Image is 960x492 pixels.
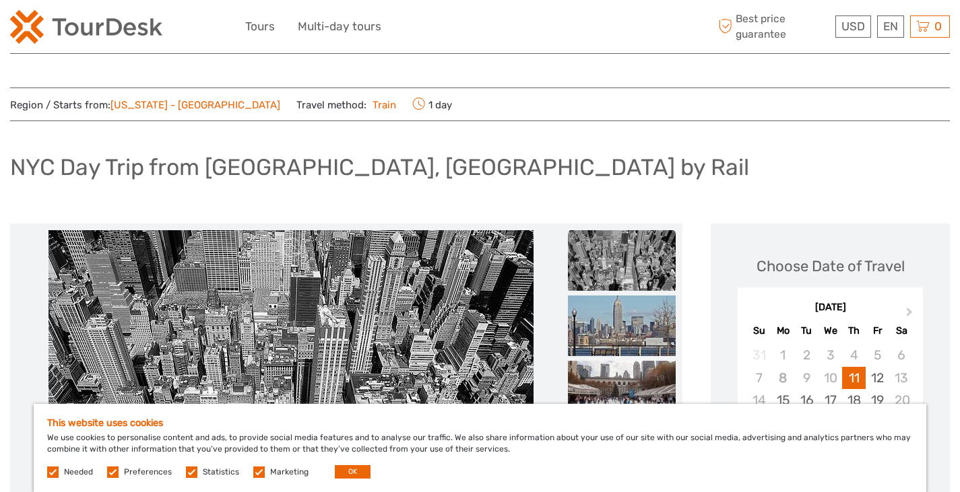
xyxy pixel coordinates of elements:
[795,322,819,340] div: Tu
[889,389,913,411] div: Not available Saturday, September 20th, 2025
[842,389,866,411] div: Choose Thursday, September 18th, 2025
[771,322,795,340] div: Mo
[568,230,676,291] img: 73643d51d3d94e05a693434e8fe158f9_slider_thumbnail.jpg
[900,304,922,326] button: Next Month
[842,344,866,366] div: Not available Thursday, September 4th, 2025
[842,322,866,340] div: Th
[64,466,93,478] label: Needed
[124,466,172,478] label: Preferences
[819,389,842,411] div: Choose Wednesday, September 17th, 2025
[747,322,771,340] div: Su
[738,301,923,315] div: [DATE]
[866,367,889,389] div: Choose Friday, September 12th, 2025
[819,344,842,366] div: Not available Wednesday, September 3rd, 2025
[10,98,280,112] span: Region / Starts from:
[568,295,676,356] img: c80070515ecd4851805818670f4549df_slider_thumbnail.jpg
[47,417,913,429] h5: This website uses cookies
[34,404,926,492] div: We use cookies to personalise content and ads, to provide social media features and to analyse ou...
[10,153,749,181] h1: NYC Day Trip from [GEOGRAPHIC_DATA], [GEOGRAPHIC_DATA] by Rail
[568,361,676,421] img: 96b7fd06f08f418f9bbafdfcae63ba36_slider_thumbnail.jpg
[819,322,842,340] div: We
[19,24,152,34] p: We're away right now. Please check back later!
[747,344,771,366] div: Not available Sunday, August 31st, 2025
[335,465,371,479] button: OK
[771,344,795,366] div: Not available Monday, September 1st, 2025
[889,322,913,340] div: Sa
[747,389,771,411] div: Not available Sunday, September 14th, 2025
[819,367,842,389] div: Not available Wednesday, September 10th, 2025
[366,99,396,111] a: Train
[841,20,865,33] span: USD
[866,344,889,366] div: Not available Friday, September 5th, 2025
[742,344,918,478] div: month 2025-09
[245,17,275,36] a: Tours
[889,367,913,389] div: Not available Saturday, September 13th, 2025
[866,389,889,411] div: Choose Friday, September 19th, 2025
[747,367,771,389] div: Not available Sunday, September 7th, 2025
[889,344,913,366] div: Not available Saturday, September 6th, 2025
[866,322,889,340] div: Fr
[10,10,162,44] img: 2254-3441b4b5-4e5f-4d00-b396-31f1d84a6ebf_logo_small.png
[296,95,396,114] span: Travel method:
[771,367,795,389] div: Not available Monday, September 8th, 2025
[795,389,819,411] div: Choose Tuesday, September 16th, 2025
[298,17,381,36] a: Multi-day tours
[842,367,866,389] div: Choose Thursday, September 11th, 2025
[110,99,280,111] a: [US_STATE] - [GEOGRAPHIC_DATA]
[795,344,819,366] div: Not available Tuesday, September 2nd, 2025
[795,367,819,389] div: Not available Tuesday, September 9th, 2025
[203,466,239,478] label: Statistics
[932,20,944,33] span: 0
[715,11,832,41] span: Best price guarantee
[155,21,171,37] button: Open LiveChat chat widget
[412,95,452,114] span: 1 day
[771,389,795,411] div: Choose Monday, September 15th, 2025
[270,466,309,478] label: Marketing
[757,256,905,277] div: Choose Date of Travel
[877,15,904,38] div: EN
